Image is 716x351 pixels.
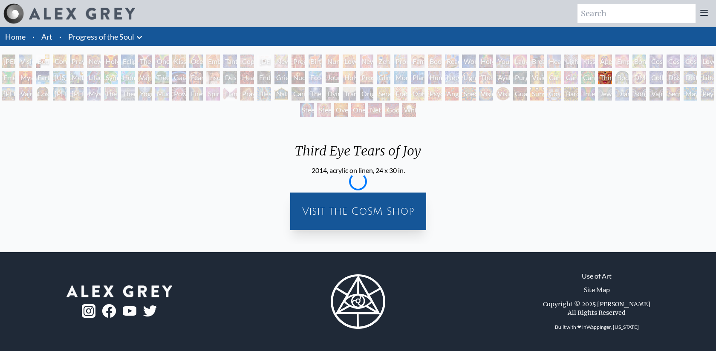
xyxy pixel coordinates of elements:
[496,87,510,101] div: Vision Crystal Tondo
[615,55,629,68] div: Empowerment
[155,87,169,101] div: Mudra
[411,87,424,101] div: Ophanic Eyelash
[479,71,493,84] div: The Shulgins and their Alchemical Angels
[598,87,612,101] div: Jewel Being
[19,55,32,68] div: Visionary Origin of Language
[104,71,118,84] div: Symbiosis: Gall Wasp & Oak Tree
[496,55,510,68] div: Young & Old
[288,165,428,175] div: 2014, acrylic on linen, 24 x 30 in.
[326,55,339,68] div: Nursing
[223,87,237,101] div: Hands that See
[121,71,135,84] div: Humming Bird
[189,71,203,84] div: Fear
[36,71,49,84] div: Earth Energies
[462,87,476,101] div: Spectral Lotus
[568,308,626,317] div: All Rights Reserved
[70,71,84,84] div: Metamorphosis
[530,87,544,101] div: Sunyata
[581,87,595,101] div: Interbeing
[402,103,416,117] div: White Light
[56,27,65,46] li: ·
[189,87,203,101] div: Firewalking
[309,71,322,84] div: Eco-Atlas
[36,87,49,101] div: Cosmic [DEMOGRAPHIC_DATA]
[701,71,714,84] div: Liberation Through Seeing
[351,103,365,117] div: One
[684,87,697,101] div: Mayan Being
[68,31,134,43] a: Progress of the Soul
[547,55,561,68] div: Healing
[2,87,15,101] div: [PERSON_NAME]
[445,55,459,68] div: Reading
[53,55,66,68] div: Contemplation
[584,285,610,295] a: Site Map
[36,55,49,68] div: Body, Mind, Spirit
[667,87,680,101] div: Secret Writing Being
[632,55,646,68] div: Bond
[394,87,407,101] div: Fractal Eyes
[292,87,305,101] div: Caring
[530,71,544,84] div: Vision Tree
[240,71,254,84] div: Headache
[70,55,84,68] div: Praying
[598,71,612,84] div: Third Eye Tears of Joy
[257,71,271,84] div: Endarkenment
[343,55,356,68] div: Love Circuit
[172,71,186,84] div: Gaia
[223,55,237,68] div: Tantra
[411,71,424,84] div: Planetary Prayers
[206,71,220,84] div: Insomnia
[462,71,476,84] div: Lightworker
[223,71,237,84] div: Despair
[288,143,428,165] div: Third Eye Tears of Joy
[513,55,527,68] div: Laughing Man
[104,87,118,101] div: The Seer
[326,87,339,101] div: Dying
[377,71,390,84] div: Glimpsing the Empyrean
[684,71,697,84] div: Deities & Demons Drinking from the Milky Pool
[70,87,84,101] div: [PERSON_NAME]
[155,71,169,84] div: Tree & Person
[104,55,118,68] div: Holy Grail
[102,304,116,318] img: fb-logo.png
[479,55,493,68] div: Holy Family
[547,87,561,101] div: Cosmic Elf
[87,71,101,84] div: Lilacs
[598,55,612,68] div: Aperture
[300,103,314,117] div: Steeplehead 1
[292,71,305,84] div: Nuclear Crucifixion
[19,71,32,84] div: Mysteriosa 2
[274,55,288,68] div: Newborn
[257,55,271,68] div: [DEMOGRAPHIC_DATA] Embryo
[564,55,578,68] div: Lightweaver
[2,71,15,84] div: Emerald Grail
[650,55,663,68] div: Cosmic Creativity
[385,103,399,117] div: Godself
[240,55,254,68] div: Copulating
[564,71,578,84] div: Cannabis Sutra
[257,87,271,101] div: Blessing Hand
[343,87,356,101] div: Transfiguration
[121,55,135,68] div: Eclipse
[586,324,639,330] a: Wappinger, [US_STATE]
[462,55,476,68] div: Wonder
[121,87,135,101] div: Theologue
[667,71,680,84] div: Dissectional Art for Tool's Lateralus CD
[564,87,578,101] div: Bardo Being
[206,87,220,101] div: Spirit Animates the Flesh
[87,87,101,101] div: Mystic Eye
[479,87,493,101] div: Vision Crystal
[292,55,305,68] div: Pregnancy
[360,87,373,101] div: Original Face
[360,55,373,68] div: New Family
[143,305,157,316] img: twitter-logo.png
[615,87,629,101] div: Diamond Being
[206,55,220,68] div: Embracing
[551,320,642,334] div: Built with ❤ in
[295,198,421,225] a: Visit the CoSM Shop
[326,71,339,84] div: Journey of the Wounded Healer
[581,55,595,68] div: Kiss of the [MEDICAL_DATA]
[138,55,152,68] div: The Kiss
[701,55,714,68] div: Love is a Cosmic Force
